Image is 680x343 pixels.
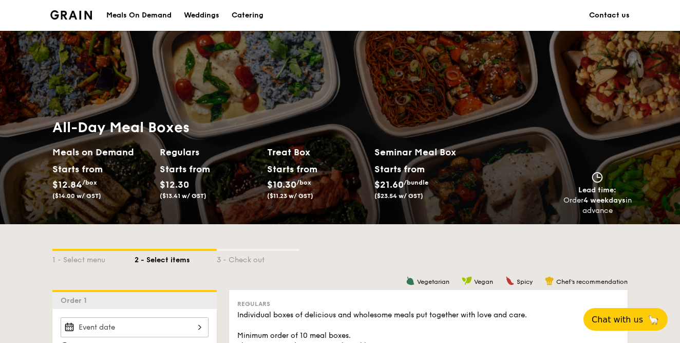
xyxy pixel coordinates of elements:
span: $12.84 [52,179,82,190]
input: Event date [61,317,209,337]
span: Order 1 [61,296,91,305]
div: Starts from [160,161,205,177]
h2: Seminar Meal Box [374,145,482,159]
span: ($14.00 w/ GST) [52,192,101,200]
span: $12.30 [160,179,189,190]
div: 1 - Select menu [52,251,135,265]
h2: Regulars [160,145,259,159]
span: ($11.23 w/ GST) [267,192,313,200]
span: Lead time: [578,186,616,194]
span: Chat with us [592,315,643,324]
div: Starts from [374,161,424,177]
span: ($13.41 w/ GST) [160,192,206,200]
img: icon-vegetarian.fe4039eb.svg [406,276,415,285]
div: Starts from [52,161,98,177]
button: Chat with us🦙 [583,308,668,331]
span: Vegetarian [417,278,449,285]
span: Regulars [237,300,270,308]
span: Chef's recommendation [556,278,628,285]
span: /bundle [404,179,428,186]
div: 3 - Check out [217,251,299,265]
img: Grain [50,10,92,20]
a: Logotype [50,10,92,20]
span: /box [82,179,97,186]
span: $10.30 [267,179,296,190]
h2: Meals on Demand [52,145,152,159]
span: /box [296,179,311,186]
span: 🦙 [647,314,659,326]
span: $21.60 [374,179,404,190]
span: Spicy [517,278,533,285]
span: ($23.54 w/ GST) [374,192,423,200]
img: icon-spicy.37a8142b.svg [505,276,515,285]
div: 2 - Select items [135,251,217,265]
strong: 4 weekdays [583,196,626,205]
h2: Treat Box [267,145,366,159]
img: icon-clock.2db775ea.svg [590,172,605,183]
h1: All-Day Meal Boxes [52,118,482,137]
div: Starts from [267,161,313,177]
span: Vegan [474,278,493,285]
img: icon-vegan.f8ff3823.svg [462,276,472,285]
img: icon-chef-hat.a58ddaea.svg [545,276,554,285]
div: Order in advance [563,195,632,216]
